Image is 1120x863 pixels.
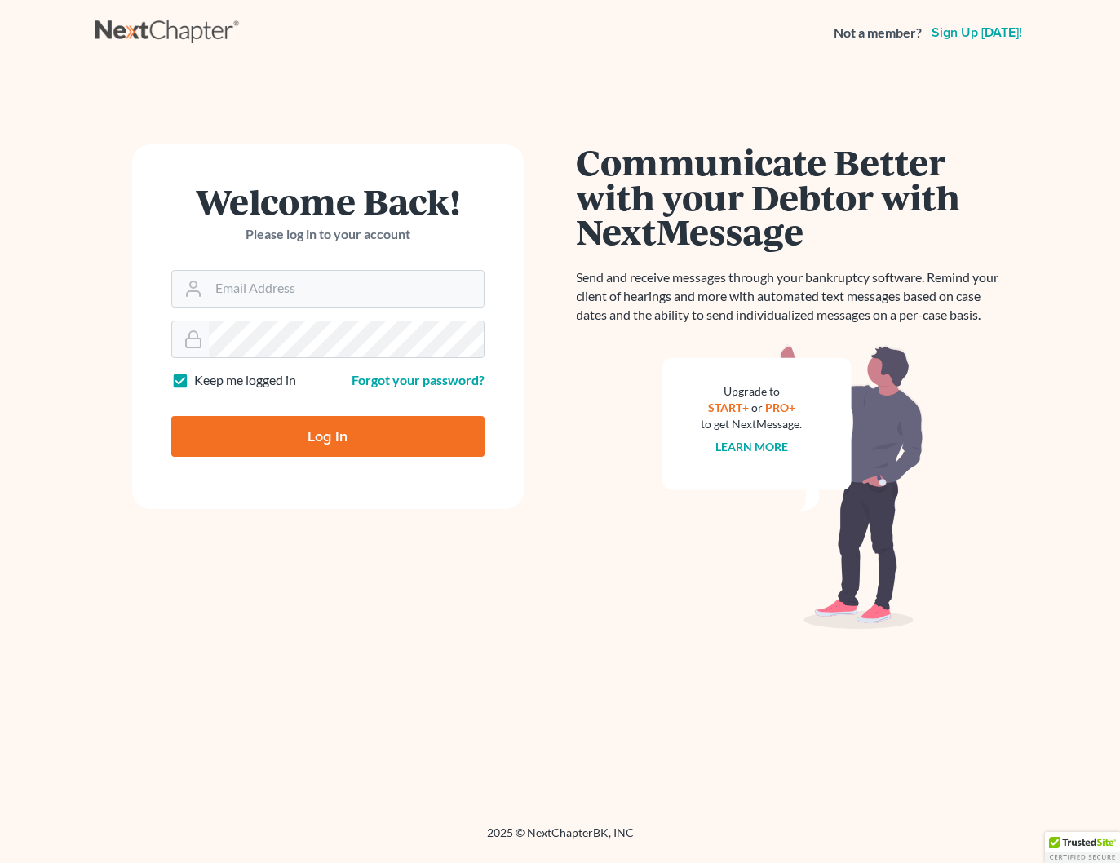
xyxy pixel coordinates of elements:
[171,225,485,244] p: Please log in to your account
[577,144,1009,249] h1: Communicate Better with your Debtor with NextMessage
[765,401,795,414] a: PRO+
[209,271,484,307] input: Email Address
[702,416,803,432] div: to get NextMessage.
[352,372,485,387] a: Forgot your password?
[928,26,1025,39] a: Sign up [DATE]!
[171,184,485,219] h1: Welcome Back!
[751,401,763,414] span: or
[702,383,803,400] div: Upgrade to
[662,344,923,630] img: nextmessage_bg-59042aed3d76b12b5cd301f8e5b87938c9018125f34e5fa2b7a6b67550977c72.svg
[95,825,1025,854] div: 2025 © NextChapterBK, INC
[715,440,788,454] a: Learn more
[1045,832,1120,863] div: TrustedSite Certified
[577,268,1009,325] p: Send and receive messages through your bankruptcy software. Remind your client of hearings and mo...
[194,371,296,390] label: Keep me logged in
[708,401,749,414] a: START+
[834,24,922,42] strong: Not a member?
[171,416,485,457] input: Log In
